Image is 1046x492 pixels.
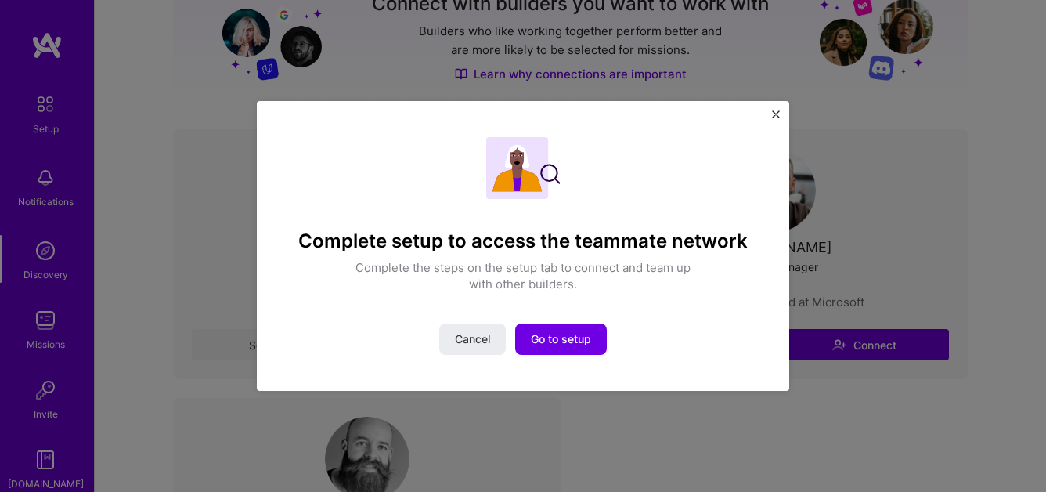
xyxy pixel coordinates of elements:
p: Complete the steps on the setup tab to connect and team up with other builders. [347,259,699,292]
img: Complete setup illustration [486,137,561,199]
button: Go to setup [515,324,607,355]
span: Go to setup [531,331,591,347]
button: Cancel [439,324,506,355]
span: Cancel [455,331,490,347]
button: Close [772,110,780,127]
h4: Complete setup to access the teammate network [298,230,748,253]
